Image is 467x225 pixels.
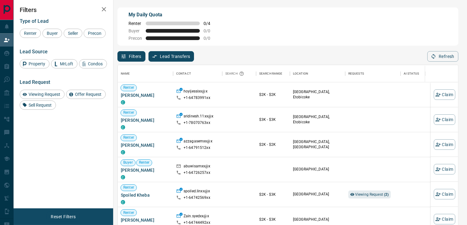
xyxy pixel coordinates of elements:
[26,103,54,108] span: Sell Request
[66,31,80,36] span: Seller
[79,59,107,68] div: Condos
[121,117,170,123] span: [PERSON_NAME]
[184,164,211,170] p: abuwisamxx@x
[121,200,125,204] div: condos.ca
[66,90,106,99] div: Offer Request
[173,65,222,82] div: Contact
[47,211,80,222] button: Reset Filters
[184,95,210,100] p: +1- 64783991xx
[121,100,125,104] div: condos.ca
[121,92,170,98] span: [PERSON_NAME]
[259,192,287,197] p: $2K - $3K
[121,167,170,173] span: [PERSON_NAME]
[293,167,342,172] p: [GEOGRAPHIC_DATA]
[20,29,41,38] div: Renter
[86,61,105,66] span: Condos
[86,31,104,36] span: Precon
[20,49,48,55] span: Lead Source
[121,85,137,90] span: Renter
[121,150,125,154] div: condos.ca
[184,195,210,200] p: +1- 64742569xx
[204,28,217,33] span: 0 / 0
[404,65,419,82] div: AI Status
[148,51,194,62] button: Lead Transfers
[184,120,210,125] p: +1- 78070763xx
[20,18,49,24] span: Type of Lead
[20,59,49,68] div: Property
[259,142,287,147] p: $2K - $2K
[434,189,455,199] button: Claim
[293,192,342,197] p: [GEOGRAPHIC_DATA]
[121,142,170,148] span: [PERSON_NAME]
[121,210,137,215] span: Renter
[118,65,173,82] div: Name
[121,185,137,190] span: Renter
[121,135,137,140] span: Renter
[204,21,217,26] span: 0 / 4
[117,51,145,62] button: Filters
[184,145,210,150] p: +1- 64791512xx
[121,175,125,179] div: condos.ca
[129,21,142,26] span: Renter
[259,92,287,97] p: $2K - $2K
[84,29,106,38] div: Precon
[355,192,389,197] span: Viewing Request
[121,217,170,223] span: [PERSON_NAME]
[434,164,455,174] button: Claim
[184,139,212,145] p: azzagasemxx@x
[121,160,135,165] span: Buyer
[184,114,213,120] p: sridinesh.11xx@x
[259,217,287,222] p: $2K - $3K
[20,90,65,99] div: Viewing Request
[434,139,455,150] button: Claim
[204,36,217,41] span: 0 / 0
[58,61,75,66] span: MrLoft
[427,51,458,62] button: Refresh
[434,114,455,125] button: Claim
[348,65,364,82] div: Requests
[121,65,130,82] div: Name
[64,29,82,38] div: Seller
[184,214,209,220] p: Zain.syedxx@x
[293,217,342,222] p: [GEOGRAPHIC_DATA]
[293,114,342,125] p: [GEOGRAPHIC_DATA], Etobicoke
[42,29,62,38] div: Buyer
[121,110,137,115] span: Renter
[73,92,104,97] span: Offer Request
[184,170,210,175] p: +1- 64726257xx
[293,139,342,150] p: [GEOGRAPHIC_DATA], [GEOGRAPHIC_DATA]
[129,36,142,41] span: Precon
[26,92,62,97] span: Viewing Request
[121,192,170,198] span: Spoiled Kheba
[184,189,210,195] p: spoiled.linxx@x
[129,11,217,18] p: My Daily Quota
[20,79,50,85] span: Lead Request
[22,31,39,36] span: Renter
[137,160,152,165] span: Renter
[176,65,191,82] div: Contact
[259,117,287,122] p: $3K - $3K
[384,192,389,197] strong: ( 2 )
[129,28,142,33] span: Buyer
[348,190,391,198] div: Viewing Request (2)
[45,31,60,36] span: Buyer
[184,89,208,95] p: hoyijessixx@x
[26,61,47,66] span: Property
[20,6,107,14] h2: Filters
[51,59,77,68] div: MrLoft
[256,65,290,82] div: Search Range
[259,65,283,82] div: Search Range
[345,65,401,82] div: Requests
[293,65,308,82] div: Location
[290,65,345,82] div: Location
[293,89,342,100] p: [GEOGRAPHIC_DATA], Etobicoke
[20,100,56,110] div: Sell Request
[434,89,455,100] button: Claim
[434,214,455,224] button: Claim
[225,65,246,82] div: Search
[121,125,125,129] div: condos.ca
